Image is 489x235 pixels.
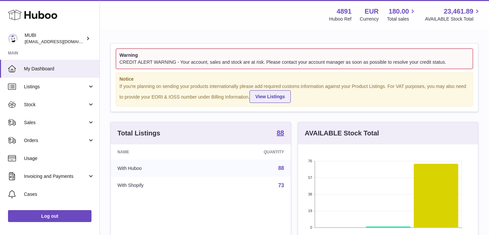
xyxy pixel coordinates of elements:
td: With Huboo [111,160,208,177]
span: Total sales [387,16,416,22]
a: View Listings [249,90,290,103]
img: shop@mubi.com [8,34,18,43]
a: 88 [277,129,284,137]
text: 57 [308,176,312,180]
span: Usage [24,155,94,162]
strong: 88 [277,129,284,136]
td: With Shopify [111,177,208,194]
div: CREDIT ALERT WARNING - Your account, sales and stock are at risk. Please contact your account man... [119,59,469,65]
strong: Warning [119,52,469,58]
a: 88 [278,165,284,171]
span: My Dashboard [24,66,94,72]
th: Name [111,144,208,160]
span: AVAILABLE Stock Total [425,16,481,22]
span: Stock [24,102,87,108]
text: 0 [310,225,312,229]
div: Currency [360,16,379,22]
a: 73 [278,183,284,188]
span: Orders [24,137,87,144]
h3: AVAILABLE Stock Total [305,129,379,138]
a: 180.00 Total sales [387,7,416,22]
strong: Notice [119,76,469,82]
text: 38 [308,192,312,196]
text: 19 [308,209,312,213]
a: Log out [8,210,91,222]
div: MUBI [25,32,84,45]
a: 23,461.89 AVAILABLE Stock Total [425,7,481,22]
span: Invoicing and Payments [24,173,87,180]
span: Sales [24,119,87,126]
span: Cases [24,191,94,197]
th: Quantity [208,144,291,160]
strong: 4891 [337,7,352,16]
span: Listings [24,84,87,90]
span: [EMAIL_ADDRESS][DOMAIN_NAME] [25,39,98,44]
strong: EUR [365,7,379,16]
div: Huboo Ref [329,16,352,22]
span: 180.00 [389,7,409,16]
span: 23,461.89 [444,7,473,16]
h3: Total Listings [117,129,160,138]
div: If you're planning on sending your products internationally please add required customs informati... [119,83,469,103]
text: 76 [308,159,312,163]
